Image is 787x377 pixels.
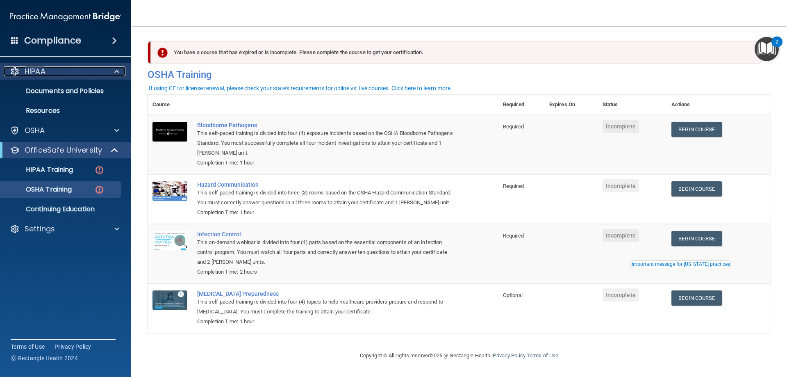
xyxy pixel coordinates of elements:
[503,183,524,189] span: Required
[503,292,523,298] span: Optional
[197,188,457,208] div: This self-paced training is divided into three (3) rooms based on the OSHA Hazard Communication S...
[5,205,117,213] p: Continuing Education
[197,267,457,277] div: Completion Time: 2 hours
[671,231,721,246] a: Begin Course
[148,69,771,80] h4: OSHA Training
[197,122,457,128] a: Bloodborne Pathogens
[197,158,457,168] div: Completion Time: 1 hour
[498,95,544,115] th: Required
[671,290,721,306] a: Begin Course
[503,123,524,130] span: Required
[197,231,457,238] a: Infection Control
[671,122,721,137] a: Begin Course
[197,297,457,317] div: This self-paced training is divided into four (4) topics to help healthcare providers prepare and...
[149,85,452,91] div: If using CE for license renewal, please check your state's requirements for online vs. live cours...
[10,9,121,25] img: PMB logo
[151,41,762,64] div: You have a course that has expired or is incomplete. Please complete the course to get your certi...
[25,145,102,155] p: OfficeSafe University
[544,95,598,115] th: Expires On
[632,262,730,267] div: Important message for [US_STATE] practices
[603,179,639,192] span: Incomplete
[630,260,731,268] button: Read this if you are a dental practitioner in the state of CA
[755,37,779,61] button: Open Resource Center, 2 new notifications
[197,208,457,217] div: Completion Time: 1 hour
[157,48,168,58] img: exclamation-circle-solid-danger.72ef9ffc.png
[24,35,81,46] h4: Compliance
[10,224,119,234] a: Settings
[603,288,639,302] span: Incomplete
[309,343,609,369] div: Copyright © All rights reserved 2025 @ Rectangle Health | |
[25,224,55,234] p: Settings
[25,126,45,135] p: OSHA
[10,66,119,76] a: HIPAA
[148,95,192,115] th: Course
[645,319,777,352] iframe: Drift Widget Chat Controller
[197,128,457,158] div: This self-paced training is divided into four (4) exposure incidents based on the OSHA Bloodborne...
[10,145,119,155] a: OfficeSafe University
[11,343,45,351] a: Terms of Use
[493,352,525,359] a: Privacy Policy
[197,181,457,188] a: Hazard Communication
[197,290,457,297] a: [MEDICAL_DATA] Preparedness
[5,166,73,174] p: HIPAA Training
[11,354,78,362] span: Ⓒ Rectangle Health 2024
[197,317,457,327] div: Completion Time: 1 hour
[603,229,639,242] span: Incomplete
[94,185,105,195] img: danger-circle.6113f641.png
[671,181,721,196] a: Begin Course
[197,238,457,267] div: This on-demand webinar is divided into four (4) parts based on the essential components of an inf...
[25,66,45,76] p: HIPAA
[5,107,117,115] p: Resources
[598,95,667,115] th: Status
[10,126,119,135] a: OSHA
[5,185,72,194] p: OSHA Training
[5,87,117,95] p: Documents and Policies
[148,84,453,92] button: If using CE for license renewal, please check your state's requirements for online vs. live cours...
[776,42,778,53] div: 2
[94,165,105,175] img: danger-circle.6113f641.png
[55,343,91,351] a: Privacy Policy
[527,352,558,359] a: Terms of Use
[503,233,524,239] span: Required
[603,120,639,133] span: Incomplete
[666,95,771,115] th: Actions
